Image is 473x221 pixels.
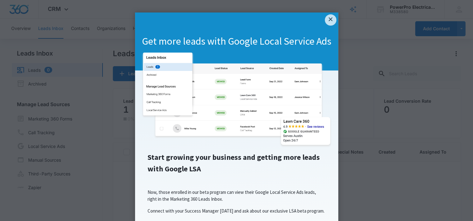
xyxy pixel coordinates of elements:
a: Close modal [325,14,336,26]
span: with Google LSA [148,164,201,174]
h1: Get more leads with Google Local Service Ads [135,35,338,48]
span: Now, those enrolled in our beta program can view their Google Local Service Ads leads, right in t... [148,189,316,202]
span: Connect with your Success Manager [DATE] and ask about our exclusive LSA beta program. [148,208,325,214]
p: ​ [141,177,332,184]
span: Start growing your business and getting more leads [148,152,320,162]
